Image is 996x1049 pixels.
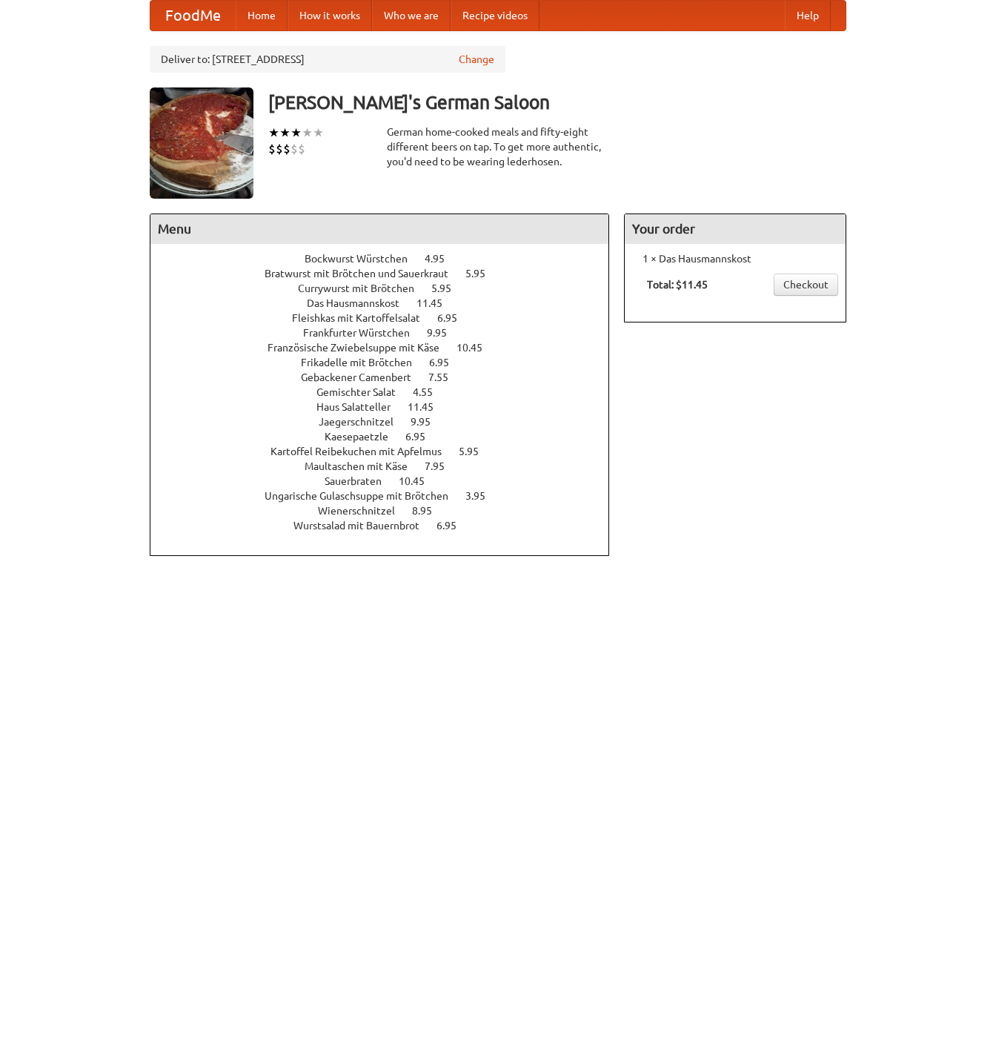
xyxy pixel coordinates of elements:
span: 6.95 [405,431,440,443]
li: ★ [313,125,324,141]
span: 6.95 [437,312,472,324]
img: angular.jpg [150,87,253,199]
a: FoodMe [150,1,236,30]
span: Ungarische Gulaschsuppe mit Brötchen [265,490,463,502]
span: Wurstsalad mit Bauernbrot [293,520,434,532]
span: Frankfurter Würstchen [303,327,425,339]
span: Französische Zwiebelsuppe mit Käse [268,342,454,354]
a: Gebackener Camenbert 7.55 [301,371,476,383]
span: Jaegerschnitzel [319,416,408,428]
a: Kartoffel Reibekuchen mit Apfelmus 5.95 [270,446,506,457]
a: Checkout [774,274,838,296]
a: Frankfurter Würstchen 9.95 [303,327,474,339]
li: ★ [290,125,302,141]
span: 6.95 [436,520,471,532]
span: Currywurst mit Brötchen [298,282,429,294]
span: Haus Salatteller [316,401,405,413]
span: Gebackener Camenbert [301,371,426,383]
span: Das Hausmannskost [307,297,414,309]
b: Total: $11.45 [647,279,708,291]
span: Bratwurst mit Brötchen und Sauerkraut [265,268,463,279]
a: Wurstsalad mit Bauernbrot 6.95 [293,520,484,532]
span: Wienerschnitzel [318,505,410,517]
li: $ [268,141,276,157]
span: 4.95 [425,253,459,265]
span: Gemischter Salat [316,386,411,398]
li: $ [276,141,283,157]
a: Who we are [372,1,451,30]
li: $ [298,141,305,157]
span: 4.55 [413,386,448,398]
span: 11.45 [408,401,448,413]
span: Fleishkas mit Kartoffelsalat [292,312,435,324]
span: Bockwurst Würstchen [305,253,422,265]
span: 3.95 [465,490,500,502]
span: Sauerbraten [325,475,396,487]
a: Fleishkas mit Kartoffelsalat 6.95 [292,312,485,324]
a: Change [459,52,494,67]
span: 5.95 [431,282,466,294]
a: Home [236,1,288,30]
a: Help [785,1,831,30]
span: 8.95 [412,505,447,517]
span: 5.95 [459,446,494,457]
span: 7.95 [425,460,459,472]
a: Bratwurst mit Brötchen und Sauerkraut 5.95 [265,268,513,279]
h4: Menu [150,214,608,244]
a: Frikadelle mit Brötchen 6.95 [301,357,477,368]
a: Kaesepaetzle 6.95 [325,431,453,443]
span: 10.45 [456,342,497,354]
span: 7.55 [428,371,463,383]
span: Kartoffel Reibekuchen mit Apfelmus [270,446,456,457]
li: ★ [279,125,290,141]
span: 9.95 [427,327,462,339]
span: Frikadelle mit Brötchen [301,357,427,368]
a: Das Hausmannskost 11.45 [307,297,470,309]
div: German home-cooked meals and fifty-eight different beers on tap. To get more authentic, you'd nee... [387,125,609,169]
span: Kaesepaetzle [325,431,403,443]
span: 10.45 [399,475,439,487]
h4: Your order [625,214,846,244]
a: Gemischter Salat 4.55 [316,386,460,398]
a: Wienerschnitzel 8.95 [318,505,459,517]
a: Französische Zwiebelsuppe mit Käse 10.45 [268,342,510,354]
a: Jaegerschnitzel 9.95 [319,416,458,428]
span: 9.95 [411,416,445,428]
a: Sauerbraten 10.45 [325,475,452,487]
span: 6.95 [429,357,464,368]
a: Haus Salatteller 11.45 [316,401,461,413]
li: $ [283,141,290,157]
div: Deliver to: [STREET_ADDRESS] [150,46,505,73]
span: 11.45 [416,297,457,309]
li: ★ [268,125,279,141]
li: ★ [302,125,313,141]
h3: [PERSON_NAME]'s German Saloon [268,87,846,117]
span: Maultaschen mit Käse [305,460,422,472]
a: Currywurst mit Brötchen 5.95 [298,282,479,294]
span: 5.95 [465,268,500,279]
li: $ [290,141,298,157]
a: Maultaschen mit Käse 7.95 [305,460,472,472]
a: Recipe videos [451,1,539,30]
li: 1 × Das Hausmannskost [632,251,838,266]
a: How it works [288,1,372,30]
a: Ungarische Gulaschsuppe mit Brötchen 3.95 [265,490,513,502]
a: Bockwurst Würstchen 4.95 [305,253,472,265]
